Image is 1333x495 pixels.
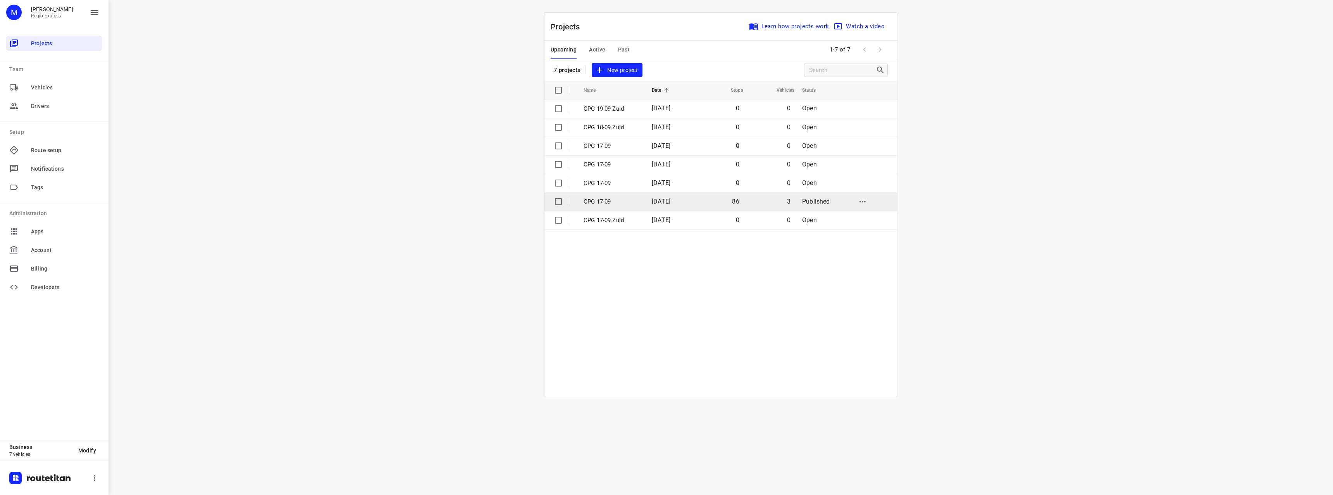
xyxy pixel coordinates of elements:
[6,36,102,51] div: Projects
[31,246,99,254] span: Account
[551,45,577,55] span: Upcoming
[652,216,670,224] span: [DATE]
[31,102,99,110] span: Drivers
[584,197,640,206] p: OPG 17-09
[6,224,102,239] div: Apps
[721,86,743,95] span: Stops
[584,179,640,188] p: OPG 17-09
[78,447,96,454] span: Modify
[72,444,102,457] button: Modify
[652,142,670,149] span: [DATE]
[736,123,739,131] span: 0
[9,209,102,218] p: Administration
[652,86,672,95] span: Date
[652,198,670,205] span: [DATE]
[6,98,102,114] div: Drivers
[736,216,739,224] span: 0
[31,13,73,19] p: Regio Express
[6,261,102,276] div: Billing
[584,216,640,225] p: OPG 17-09 Zuid
[31,283,99,291] span: Developers
[31,228,99,236] span: Apps
[787,161,790,168] span: 0
[9,128,102,136] p: Setup
[31,165,99,173] span: Notifications
[31,265,99,273] span: Billing
[802,104,817,112] span: Open
[31,183,99,192] span: Tags
[592,63,642,77] button: New project
[787,104,790,112] span: 0
[31,39,99,48] span: Projects
[732,198,739,205] span: 86
[736,179,739,187] span: 0
[6,242,102,258] div: Account
[802,198,830,205] span: Published
[6,161,102,176] div: Notifications
[857,42,872,57] span: Previous Page
[31,84,99,92] span: Vehicles
[6,279,102,295] div: Developers
[551,21,586,33] p: Projects
[872,42,888,57] span: Next Page
[876,65,887,75] div: Search
[736,142,739,149] span: 0
[736,161,739,168] span: 0
[618,45,630,55] span: Past
[9,452,72,457] p: 7 vehicles
[584,160,640,169] p: OPG 17-09
[809,64,876,76] input: Search projects
[802,179,817,187] span: Open
[802,161,817,168] span: Open
[6,180,102,195] div: Tags
[584,142,640,151] p: OPG 17-09
[31,6,73,12] p: Max Bisseling
[31,146,99,154] span: Route setup
[584,86,606,95] span: Name
[802,123,817,131] span: Open
[6,5,22,20] div: M
[9,444,72,450] p: Business
[6,142,102,158] div: Route setup
[6,80,102,95] div: Vehicles
[9,65,102,74] p: Team
[596,65,637,75] span: New project
[652,179,670,187] span: [DATE]
[736,104,739,112] span: 0
[787,123,790,131] span: 0
[589,45,605,55] span: Active
[584,123,640,132] p: OPG 18-09 Zuid
[802,216,817,224] span: Open
[652,104,670,112] span: [DATE]
[652,161,670,168] span: [DATE]
[802,142,817,149] span: Open
[787,216,790,224] span: 0
[787,179,790,187] span: 0
[554,67,580,74] p: 7 projects
[584,104,640,113] p: OPG 19-09 Zuid
[766,86,794,95] span: Vehicles
[802,86,826,95] span: Status
[787,198,790,205] span: 3
[652,123,670,131] span: [DATE]
[787,142,790,149] span: 0
[827,41,854,58] span: 1-7 of 7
